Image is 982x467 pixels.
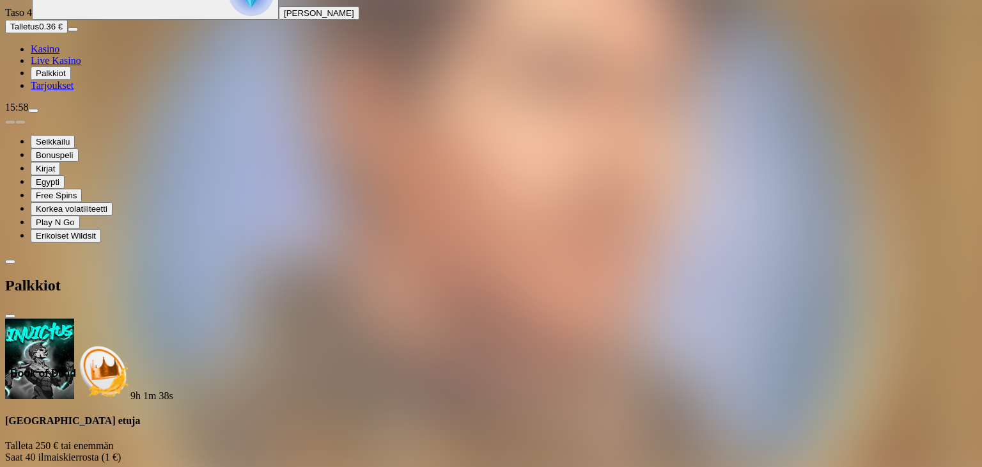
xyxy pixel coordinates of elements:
a: diamond iconKasino [31,44,59,54]
span: countdown [130,390,173,401]
span: Kasino [31,44,59,54]
button: Korkea volatiliteetti [31,202,113,216]
span: Egypti [36,177,59,187]
span: [PERSON_NAME] [284,8,354,18]
span: Live Kasino [31,55,81,66]
span: Tarjoukset [31,80,74,91]
img: Invictus [5,319,74,399]
button: menu [68,28,78,31]
button: next slide [15,120,26,124]
span: Play N Go [36,218,75,227]
p: Talleta 250 € tai enemmän Saat 40 ilmaiskierrosta (1 €) [5,440,977,463]
button: Erikoiset Wildsit [31,229,101,242]
span: Kirjat [36,164,55,173]
span: Erikoiset Wildsit [36,231,96,241]
button: [PERSON_NAME] [279,6,359,20]
button: Free Spins [31,189,82,202]
button: Egypti [31,175,65,189]
span: 0.36 € [39,22,63,31]
span: Taso 4 [5,7,32,18]
button: menu [28,109,38,113]
h2: Palkkiot [5,277,977,294]
button: Kirjat [31,162,60,175]
button: reward iconPalkkiot [31,67,71,80]
a: gift-inverted iconTarjoukset [31,80,74,91]
button: prev slide [5,120,15,124]
span: Free Spins [36,191,77,200]
span: 15:58 [5,102,28,113]
button: Talletusplus icon0.36 € [5,20,68,33]
button: Play N Go [31,216,80,229]
button: chevron-left icon [5,260,15,264]
span: Talletus [10,22,39,31]
button: Bonuspeli [31,148,79,162]
button: Seikkailu [31,135,75,148]
span: Korkea volatiliteetti [36,204,107,214]
button: close [5,314,15,318]
a: poker-chip iconLive Kasino [31,55,81,66]
span: Palkkiot [36,68,66,78]
h4: [GEOGRAPHIC_DATA] etuja [5,415,977,427]
span: Seikkailu [36,137,70,146]
span: Bonuspeli [36,150,74,160]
